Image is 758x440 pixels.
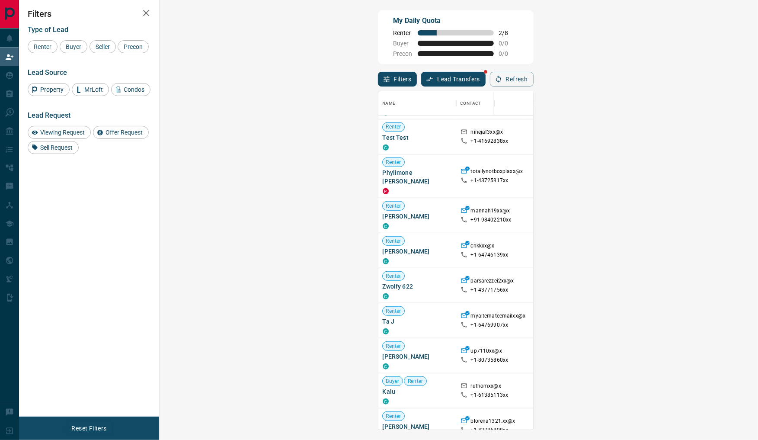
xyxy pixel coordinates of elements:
[37,144,76,151] span: Sell Request
[378,72,417,87] button: Filters
[461,91,481,116] div: Contact
[28,111,70,119] span: Lead Request
[28,9,150,19] h2: Filters
[383,398,389,405] div: condos.ca
[28,68,67,77] span: Lead Source
[471,251,509,259] p: +1- 64746139xx
[471,177,509,184] p: +1- 43725817xx
[383,317,452,326] span: Ta J
[383,133,452,142] span: Test Test
[471,392,509,399] p: +1- 61385113xx
[383,145,389,151] div: condos.ca
[393,40,413,47] span: Buyer
[471,321,509,329] p: +1- 64769907xx
[490,72,534,87] button: Refresh
[121,43,146,50] span: Precon
[90,40,116,53] div: Seller
[471,168,523,177] p: totallynotboxplaxx@x
[63,43,84,50] span: Buyer
[31,43,54,50] span: Renter
[456,91,525,116] div: Contact
[378,91,456,116] div: Name
[383,282,452,291] span: Zwolfy 622
[393,29,413,36] span: Renter
[93,43,113,50] span: Seller
[499,40,518,47] span: 0 / 0
[471,216,512,224] p: +91- 98402210xx
[383,212,452,221] span: [PERSON_NAME]
[471,138,509,145] p: +1- 41692838xx
[383,247,452,256] span: [PERSON_NAME]
[60,40,87,53] div: Buyer
[471,277,514,286] p: parsarezzei2xx@x
[383,343,405,350] span: Renter
[102,129,146,136] span: Offer Request
[404,378,426,385] span: Renter
[393,50,413,57] span: Precon
[118,40,149,53] div: Precon
[471,128,503,138] p: ninejaf3xx@x
[81,86,106,93] span: MrLoft
[383,293,389,299] div: condos.ca
[383,328,389,334] div: condos.ca
[383,168,452,186] span: Phylimone [PERSON_NAME]
[28,83,70,96] div: Property
[28,126,91,139] div: Viewing Request
[37,86,67,93] span: Property
[471,356,509,364] p: +1- 80735860xx
[383,308,405,315] span: Renter
[383,387,452,396] span: Kalu
[383,413,405,420] span: Renter
[471,347,502,356] p: up7110xx@x
[28,40,58,53] div: Renter
[499,29,518,36] span: 2 / 8
[393,16,518,26] p: My Daily Quota
[37,129,88,136] span: Viewing Request
[28,26,68,34] span: Type of Lead
[93,126,149,139] div: Offer Request
[499,50,518,57] span: 0 / 0
[471,242,495,251] p: cnkkxx@x
[383,363,389,369] div: condos.ca
[383,238,405,245] span: Renter
[28,141,79,154] div: Sell Request
[383,352,452,361] span: [PERSON_NAME]
[421,72,486,87] button: Lead Transfers
[383,159,405,166] span: Renter
[471,207,510,216] p: mannah19xx@x
[383,188,389,194] div: property.ca
[471,382,501,392] p: ruthomxx@x
[471,312,526,321] p: myalternateemailxx@x
[471,418,515,427] p: blorena1321.xx@x
[471,286,509,294] p: +1- 43771756xx
[121,86,147,93] span: Condos
[383,91,396,116] div: Name
[471,427,509,434] p: +1- 43786808xx
[383,422,452,431] span: [PERSON_NAME]
[66,421,112,436] button: Reset Filters
[111,83,150,96] div: Condos
[383,124,405,131] span: Renter
[383,258,389,264] div: condos.ca
[72,83,109,96] div: MrLoft
[383,223,389,229] div: condos.ca
[383,202,405,210] span: Renter
[383,378,403,385] span: Buyer
[383,273,405,280] span: Renter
